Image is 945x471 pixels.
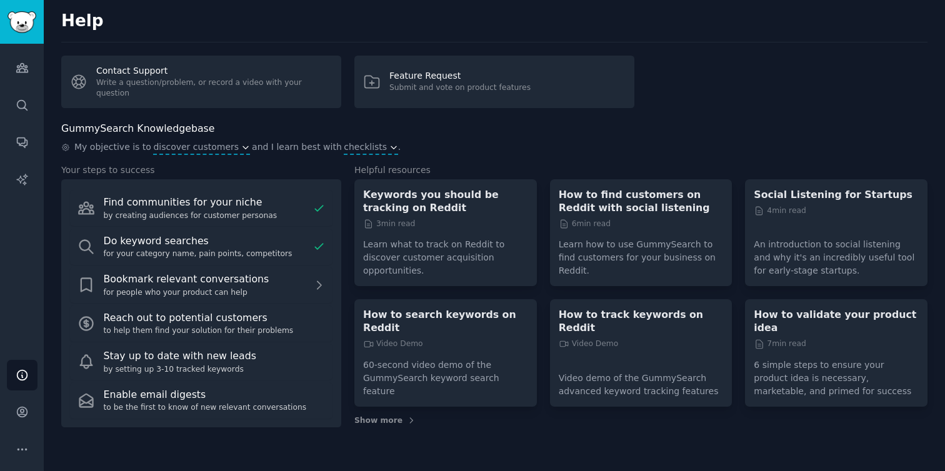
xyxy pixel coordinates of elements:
[344,141,397,154] button: checklists
[354,56,634,108] a: Feature RequestSubmit and vote on product features
[70,382,332,419] a: Enable email digeststo be the first to know of new relevant conversations
[70,229,332,265] a: Do keyword searchesfor your category name, pain points, competitors
[104,287,308,299] div: for people who your product can help
[153,141,239,154] span: discover customers
[363,350,528,398] p: 60-second video demo of the GummySearch keyword search feature
[354,164,927,177] h3: Helpful resources
[754,206,806,217] span: 4 min read
[7,11,36,33] img: GummySearch logo
[389,69,531,82] div: Feature Request
[104,310,326,326] div: Reach out to potential customers
[252,141,342,155] span: and I learn best with
[70,190,332,226] a: Find communities for your nicheby creating audiences for customer personas
[363,219,415,230] span: 3 min read
[61,56,341,108] a: Contact SupportWrite a question/problem, or record a video with your question
[70,267,332,303] a: Bookmark relevant conversationsfor people who your product can help
[344,141,387,154] span: checklists
[363,229,528,277] p: Learn what to track on Reddit to discover customer acquisition opportunities.
[61,141,927,155] div: .
[363,188,528,214] a: Keywords you should be tracking on Reddit
[104,387,326,403] div: Enable email digests
[61,121,214,137] h2: GummySearch Knowledgebase
[104,249,308,260] div: for your category name, pain points, competitors
[70,305,332,342] a: Reach out to potential customersto help them find your solution for their problems
[354,415,402,427] span: Show more
[104,325,326,337] div: to help them find your solution for their problems
[104,349,326,364] div: Stay up to date with new leads
[754,350,919,398] p: 6 simple steps to ensure your product idea is necessary, marketable, and primed for success
[104,364,326,375] div: by setting up 3-10 tracked keywords
[74,141,151,155] span: My objective is to
[363,339,423,350] span: Video Demo
[559,188,724,214] a: How to find customers on Reddit with social listening
[104,211,308,222] div: by creating audiences for customer personas
[754,229,919,277] p: An introduction to social listening and why it's an incredibly useful tool for early-stage startups.
[70,344,332,380] a: Stay up to date with new leadsby setting up 3-10 tracked keywords
[104,402,326,414] div: to be the first to know of new relevant conversations
[559,363,724,398] p: Video demo of the GummySearch advanced keyword tracking features
[559,219,611,230] span: 6 min read
[104,272,308,287] div: Bookmark relevant conversations
[389,82,531,94] div: Submit and vote on product features
[104,234,308,249] div: Do keyword searches
[754,339,806,350] span: 7 min read
[61,164,341,177] h3: Your steps to success
[363,308,528,334] a: How to search keywords on Reddit
[104,195,308,211] div: Find communities for your niche
[559,229,724,277] p: Learn how to use GummySearch to find customers for your business on Reddit.
[61,11,927,31] h2: Help
[153,141,249,154] button: discover customers
[559,339,619,350] span: Video Demo
[754,308,919,334] a: How to validate your product idea
[754,188,919,201] a: Social Listening for Startups
[559,308,724,334] a: How to track keywords on Reddit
